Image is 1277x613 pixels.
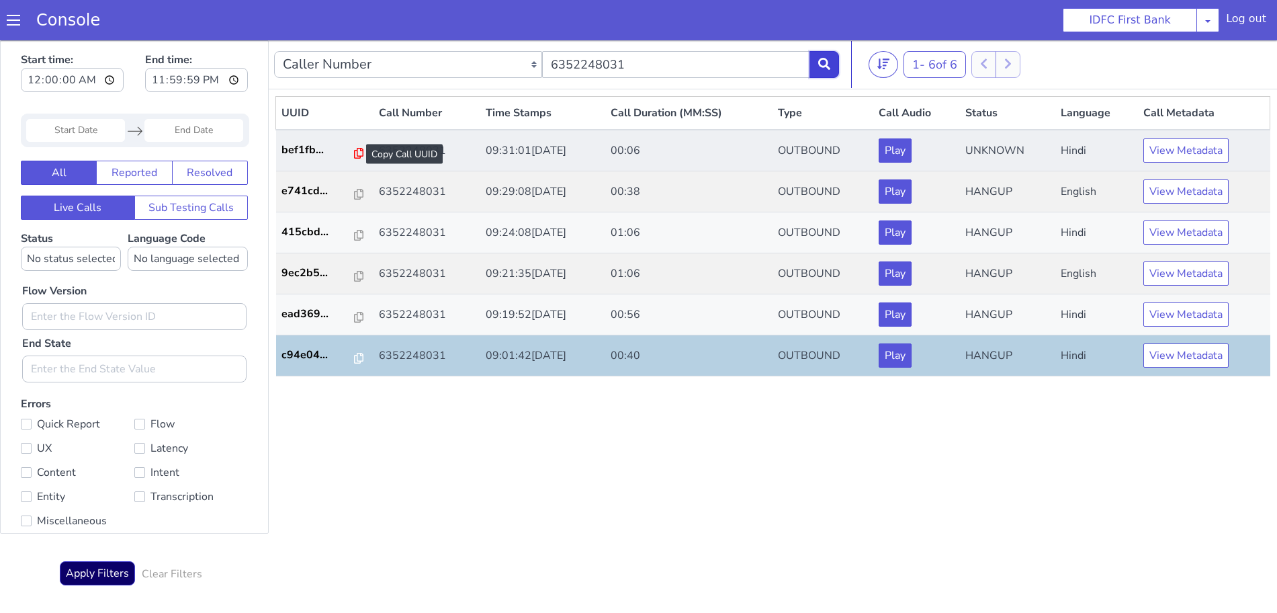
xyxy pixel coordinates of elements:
button: Play [879,98,912,122]
td: HANGUP [960,295,1056,336]
th: UUID [276,56,373,90]
a: 9ec2b5... [281,224,368,241]
button: Resolved [172,120,248,145]
a: c94e04... [281,306,368,323]
td: 6352248031 [373,254,480,295]
td: OUTBOUND [773,172,873,213]
th: Language [1055,56,1138,90]
td: HANGUP [960,131,1056,172]
td: HANGUP [960,213,1056,254]
td: 09:24:08[DATE] [480,172,605,213]
th: Type [773,56,873,90]
select: Status [21,206,121,231]
button: View Metadata [1143,139,1229,163]
p: bef1fb... [281,101,355,118]
td: OUTBOUND [773,295,873,336]
label: Latency [134,399,248,417]
a: bef1fb... [281,101,368,118]
button: Apply Filters [60,521,135,545]
td: English [1055,213,1138,254]
td: OUTBOUND [773,254,873,295]
td: OUTBOUND [773,213,873,254]
label: Intent [134,423,248,442]
p: 9ec2b5... [281,224,355,241]
input: Start Date [26,79,125,101]
label: UX [21,399,134,417]
label: Language Code [128,191,248,231]
label: Errors [21,356,248,493]
td: 09:01:42[DATE] [480,295,605,336]
span: 6 of 6 [928,16,957,32]
a: 415cbd... [281,183,368,200]
button: Play [879,139,912,163]
td: OUTBOUND [773,131,873,172]
label: Miscellaneous [21,471,134,490]
label: Start time: [21,7,124,56]
label: End time: [145,7,248,56]
td: 09:19:52[DATE] [480,254,605,295]
td: Hindi [1055,254,1138,295]
td: 01:06 [605,213,773,254]
button: Play [879,303,912,327]
th: Call Audio [873,56,960,90]
label: Entity [21,447,134,466]
td: 09:21:35[DATE] [480,213,605,254]
label: Content [21,423,134,442]
td: 00:40 [605,295,773,336]
p: ead369... [281,265,355,282]
button: Sub Testing Calls [134,155,249,179]
td: 09:31:01[DATE] [480,89,605,131]
td: Hindi [1055,295,1138,336]
button: IDFC First Bank [1063,8,1197,32]
select: Language Code [128,206,248,231]
td: OUTBOUND [773,89,873,131]
td: Hindi [1055,89,1138,131]
input: Start time: [21,28,124,52]
input: End Date [144,79,243,101]
a: Console [20,11,116,30]
td: 6352248031 [373,213,480,254]
button: Reported [96,120,172,145]
label: Status [21,191,121,231]
button: Play [879,221,912,245]
p: 415cbd... [281,183,355,200]
button: View Metadata [1143,262,1229,286]
button: View Metadata [1143,303,1229,327]
th: Call Duration (MM:SS) [605,56,773,90]
input: End time: [145,28,248,52]
td: 09:29:08[DATE] [480,131,605,172]
button: Play [879,180,912,204]
td: HANGUP [960,254,1056,295]
label: Quick Report [21,374,134,393]
td: 6352248031 [373,172,480,213]
a: ead369... [281,265,368,282]
td: 00:38 [605,131,773,172]
td: 6352248031 [373,89,480,131]
button: All [21,120,97,145]
td: 00:06 [605,89,773,131]
td: 01:06 [605,172,773,213]
input: Enter the Flow Version ID [22,263,247,290]
p: e741cd... [281,142,355,159]
th: Time Stamps [480,56,605,90]
button: View Metadata [1143,98,1229,122]
td: Hindi [1055,172,1138,213]
td: 6352248031 [373,131,480,172]
label: Transcription [134,447,248,466]
p: c94e04... [281,306,355,323]
a: e741cd... [281,142,368,159]
button: Play [879,262,912,286]
label: Flow [134,374,248,393]
button: View Metadata [1143,180,1229,204]
input: Enter the Caller Number [542,11,810,38]
label: End State [22,295,71,311]
label: Flow Version [22,243,87,259]
th: Call Number [373,56,480,90]
th: Status [960,56,1056,90]
td: UNKNOWN [960,89,1056,131]
button: 1- 6of 6 [904,11,966,38]
button: Live Calls [21,155,135,179]
td: 00:56 [605,254,773,295]
td: English [1055,131,1138,172]
th: Call Metadata [1138,56,1270,90]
